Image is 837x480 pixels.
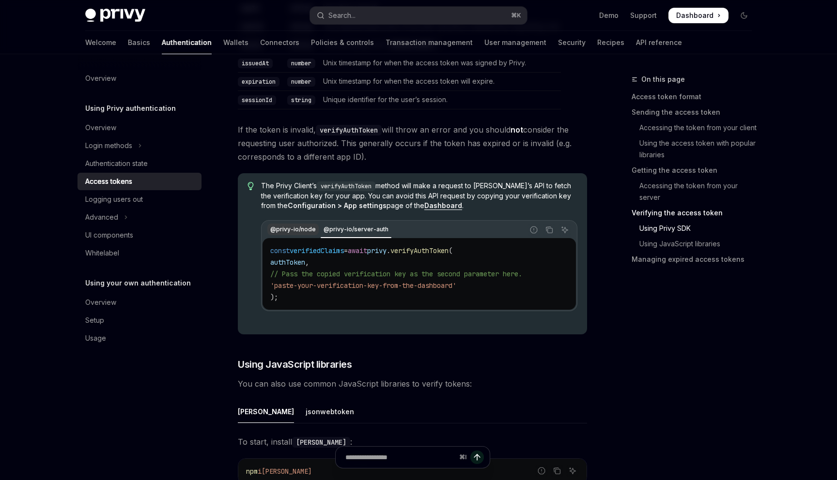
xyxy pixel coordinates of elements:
button: Send message [470,450,484,464]
code: issuedAt [238,59,273,68]
span: privy [367,246,387,255]
a: Usage [77,330,201,347]
code: [PERSON_NAME] [292,437,350,448]
a: Authentication [162,31,212,54]
div: Overview [85,122,116,134]
h5: Using your own authentication [85,277,191,289]
div: Overview [85,297,116,308]
a: Basics [128,31,150,54]
a: Support [630,11,657,20]
a: Logging users out [77,191,201,208]
code: string [287,95,315,105]
a: Whitelabel [77,244,201,262]
input: Ask a question... [345,447,455,468]
strong: not [511,125,523,135]
a: Managing expired access tokens [632,252,759,267]
a: Dashboard [424,201,462,210]
button: Toggle dark mode [736,8,752,23]
a: Overview [77,70,201,87]
span: 'paste-your-verification-key-from-the-dashboard' [270,281,456,290]
a: Using the access token with popular libraries [632,135,759,163]
a: Getting the access token [632,163,759,178]
a: Connectors [260,31,299,54]
td: Unique identifier for the user’s session. [319,90,561,109]
code: expiration [238,77,279,87]
span: const [270,246,290,255]
div: Whitelabel [85,247,119,259]
a: Verifying the access token [632,205,759,221]
code: verifyAuthToken [316,125,382,135]
span: verifiedClaims [290,246,344,255]
a: Using JavaScript libraries [632,236,759,252]
a: Using Privy SDK [632,221,759,236]
strong: Configuration > App settings [288,201,387,210]
span: = [344,246,348,255]
div: Access tokens [85,176,132,187]
span: ( [449,246,452,255]
h5: Using Privy authentication [85,103,176,114]
div: Search... [328,10,356,21]
a: Sending the access token [632,105,759,120]
a: UI components [77,226,201,244]
div: [PERSON_NAME] [238,400,294,423]
span: ); [270,293,278,301]
button: Ask AI [558,224,571,236]
span: verifyAuthToken [390,246,449,255]
a: Demo [599,11,619,20]
span: Dashboard [676,11,713,20]
a: Access token format [632,89,759,105]
a: Accessing the token from your client [632,120,759,135]
a: Transaction management [386,31,473,54]
span: Using JavaScript libraries [238,358,352,371]
a: API reference [636,31,682,54]
button: Toggle Login methods section [77,137,201,154]
a: Overview [77,294,201,311]
button: Report incorrect code [527,224,540,236]
span: To start, install : [238,435,587,449]
a: Welcome [85,31,116,54]
span: // Pass the copied verification key as the second parameter here. [270,270,522,278]
div: @privy-io/server-auth [321,224,391,235]
a: Access tokens [77,173,201,190]
span: On this page [641,74,685,85]
img: dark logo [85,9,145,22]
td: Unix timestamp for when the access token was signed by Privy. [319,54,561,72]
a: Policies & controls [311,31,374,54]
code: verifyAuthToken [317,181,375,191]
a: Overview [77,119,201,136]
svg: Tip [248,182,254,191]
div: jsonwebtoken [306,400,354,423]
a: Setup [77,312,201,329]
code: number [287,59,315,68]
a: Dashboard [668,8,728,23]
div: Usage [85,332,106,344]
code: number [287,77,315,87]
div: Authentication state [85,158,148,169]
span: await [348,246,367,255]
div: Login methods [85,140,132,151]
span: ⌘ K [511,12,521,19]
span: . [387,246,390,255]
div: Setup [85,315,104,326]
span: The Privy Client’s method will make a request to [PERSON_NAME]’s API to fetch the verification ke... [261,181,577,210]
a: Accessing the token from your server [632,178,759,205]
a: User management [484,31,546,54]
span: authToken [270,258,305,267]
span: You can also use common JavaScript libraries to verify tokens: [238,377,587,390]
a: Authentication state [77,155,201,172]
span: If the token is invalid, will throw an error and you should consider the requesting user authoriz... [238,123,587,164]
a: Recipes [597,31,624,54]
a: Wallets [223,31,248,54]
div: Overview [85,73,116,84]
span: , [305,258,309,267]
button: Open search [310,7,527,24]
code: sessionId [238,95,276,105]
div: @privy-io/node [267,224,319,235]
div: Logging users out [85,194,143,205]
a: Security [558,31,586,54]
button: Toggle Advanced section [77,209,201,226]
button: Copy the contents from the code block [543,224,556,236]
div: Advanced [85,211,118,223]
div: UI components [85,229,133,241]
